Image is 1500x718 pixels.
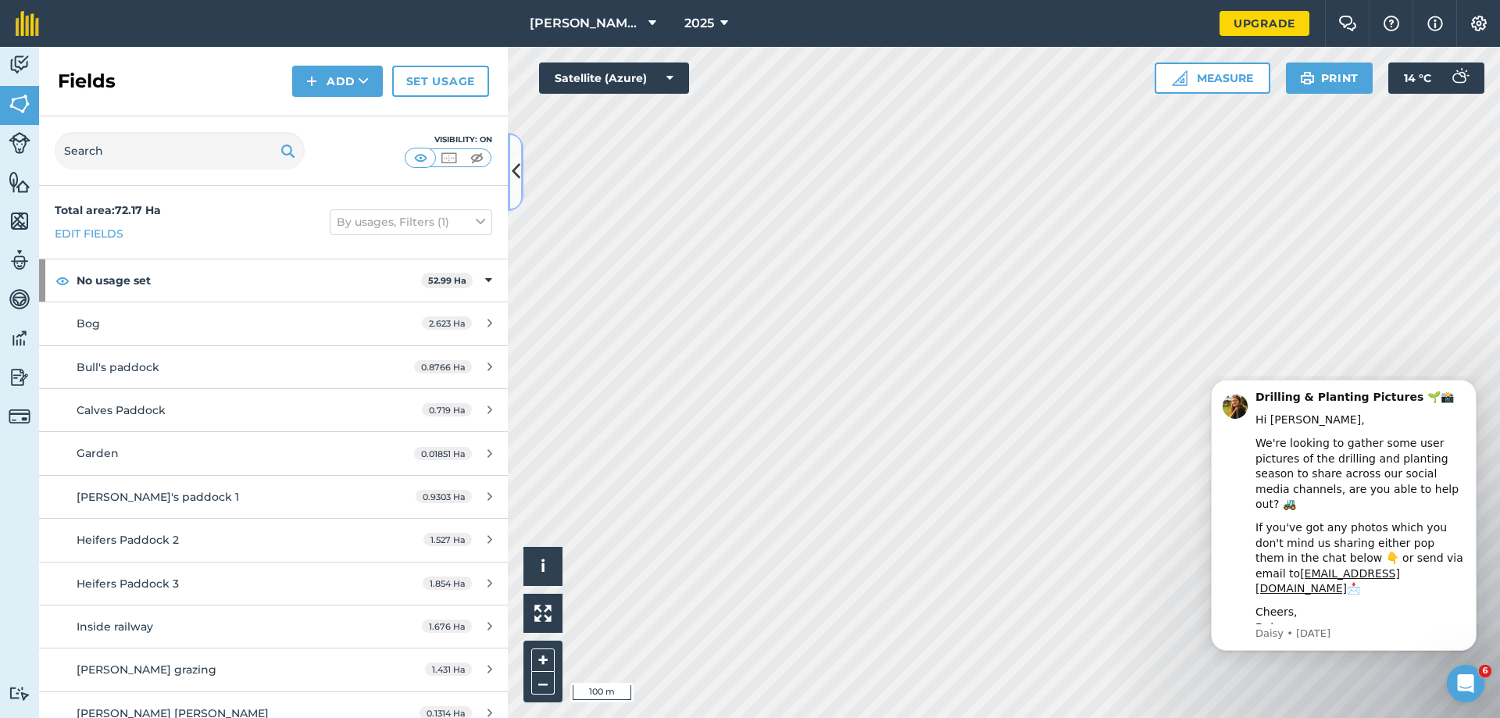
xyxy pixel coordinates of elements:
[39,302,508,345] a: Bog2.623 Ha
[39,432,508,474] a: Garden0.01851 Ha
[39,476,508,518] a: [PERSON_NAME]'s paddock 10.9303 Ha
[1220,11,1309,36] a: Upgrade
[39,648,508,691] a: [PERSON_NAME] grazing1.431 Ha
[9,132,30,154] img: svg+xml;base64,PD94bWwgdmVyc2lvbj0iMS4wIiBlbmNvZGluZz0idXRmLTgiPz4KPCEtLSBHZW5lcmF0b3I6IEFkb2JlIE...
[423,533,472,546] span: 1.527 Ha
[280,141,295,160] img: svg+xml;base64,PHN2ZyB4bWxucz0iaHR0cDovL3d3dy53My5vcmcvMjAwMC9zdmciIHdpZHRoPSIxOSIgaGVpZ2h0PSIyNC...
[531,672,555,695] button: –
[55,225,123,242] a: Edit fields
[68,251,277,265] p: Message from Daisy, sent 39w ago
[539,63,689,94] button: Satellite (Azure)
[68,37,277,52] div: Hi [PERSON_NAME],
[55,132,305,170] input: Search
[422,620,472,633] span: 1.676 Ha
[23,4,289,275] div: message notification from Daisy, 39w ago. Drilling &amp; Planting Pictures 🌱📸 Hi Diarmuid, We're ...
[428,275,466,286] strong: 52.99 Ha
[1427,14,1443,33] img: svg+xml;base64,PHN2ZyB4bWxucz0iaHR0cDovL3d3dy53My5vcmcvMjAwMC9zdmciIHdpZHRoPSIxNyIgaGVpZ2h0PSIxNy...
[330,209,492,234] button: By usages, Filters (1)
[35,18,60,43] img: Profile image for Daisy
[68,15,266,27] b: Drilling & Planting Pictures 🌱📸
[422,403,472,416] span: 0.719 Ha
[77,533,179,547] span: Heifers Paddock 2
[68,191,212,220] a: [EMAIL_ADDRESS][DOMAIN_NAME]
[39,605,508,648] a: Inside railway1.676 Ha
[392,66,489,97] a: Set usage
[68,60,277,137] div: We're looking to gather some user pictures of the drilling and planting season to share across ou...
[77,259,421,302] strong: No usage set
[467,150,487,166] img: svg+xml;base64,PHN2ZyB4bWxucz0iaHR0cDovL3d3dy53My5vcmcvMjAwMC9zdmciIHdpZHRoPSI1MCIgaGVpZ2h0PSI0MC...
[68,145,277,221] div: If you've got any photos which you don't mind us sharing either pop them in the chat below 👇 or s...
[684,14,714,33] span: 2025
[439,150,459,166] img: svg+xml;base64,PHN2ZyB4bWxucz0iaHR0cDovL3d3dy53My5vcmcvMjAwMC9zdmciIHdpZHRoPSI1MCIgaGVpZ2h0PSI0MC...
[9,170,30,194] img: svg+xml;base64,PHN2ZyB4bWxucz0iaHR0cDovL3d3dy53My5vcmcvMjAwMC9zdmciIHdpZHRoPSI1NiIgaGVpZ2h0PSI2MC...
[77,577,179,591] span: Heifers Paddock 3
[1388,63,1484,94] button: 14 °C
[530,14,642,33] span: [PERSON_NAME]'s farm
[39,259,508,302] div: No usage set52.99 Ha
[68,229,277,259] div: Cheers, Daisy
[523,547,562,586] button: i
[55,271,70,290] img: svg+xml;base64,PHN2ZyB4bWxucz0iaHR0cDovL3d3dy53My5vcmcvMjAwMC9zdmciIHdpZHRoPSIxOCIgaGVpZ2h0PSIyNC...
[9,92,30,116] img: svg+xml;base64,PHN2ZyB4bWxucz0iaHR0cDovL3d3dy53My5vcmcvMjAwMC9zdmciIHdpZHRoPSI1NiIgaGVpZ2h0PSI2MC...
[1155,63,1270,94] button: Measure
[422,316,472,330] span: 2.623 Ha
[9,405,30,427] img: svg+xml;base64,PD94bWwgdmVyc2lvbj0iMS4wIiBlbmNvZGluZz0idXRmLTgiPz4KPCEtLSBHZW5lcmF0b3I6IEFkb2JlIE...
[77,316,100,330] span: Bog
[414,447,472,460] span: 0.01851 Ha
[1187,376,1500,676] iframe: Intercom notifications message
[77,663,216,677] span: [PERSON_NAME] grazing
[16,11,39,36] img: fieldmargin Logo
[306,72,317,91] img: svg+xml;base64,PHN2ZyB4bWxucz0iaHR0cDovL3d3dy53My5vcmcvMjAwMC9zdmciIHdpZHRoPSIxNCIgaGVpZ2h0PSIyNC...
[68,14,277,248] div: Message content
[1404,63,1431,94] span: 14 ° C
[1338,16,1357,31] img: Two speech bubbles overlapping with the left bubble in the forefront
[1470,16,1488,31] img: A cog icon
[77,360,159,374] span: Bull's paddock
[1444,63,1475,94] img: svg+xml;base64,PD94bWwgdmVyc2lvbj0iMS4wIiBlbmNvZGluZz0idXRmLTgiPz4KPCEtLSBHZW5lcmF0b3I6IEFkb2JlIE...
[58,69,116,94] h2: Fields
[531,648,555,672] button: +
[39,563,508,605] a: Heifers Paddock 31.854 Ha
[411,150,430,166] img: svg+xml;base64,PHN2ZyB4bWxucz0iaHR0cDovL3d3dy53My5vcmcvMjAwMC9zdmciIHdpZHRoPSI1MCIgaGVpZ2h0PSI0MC...
[1286,63,1373,94] button: Print
[39,389,508,431] a: Calves Paddock0.719 Ha
[1479,665,1491,677] span: 6
[1447,665,1484,702] iframe: Intercom live chat
[1300,69,1315,88] img: svg+xml;base64,PHN2ZyB4bWxucz0iaHR0cDovL3d3dy53My5vcmcvMjAwMC9zdmciIHdpZHRoPSIxOSIgaGVpZ2h0PSIyNC...
[9,248,30,272] img: svg+xml;base64,PD94bWwgdmVyc2lvbj0iMS4wIiBlbmNvZGluZz0idXRmLTgiPz4KPCEtLSBHZW5lcmF0b3I6IEFkb2JlIE...
[425,663,472,676] span: 1.431 Ha
[77,620,153,634] span: Inside railway
[405,134,492,146] div: Visibility: On
[416,490,472,503] span: 0.9303 Ha
[9,366,30,389] img: svg+xml;base64,PD94bWwgdmVyc2lvbj0iMS4wIiBlbmNvZGluZz0idXRmLTgiPz4KPCEtLSBHZW5lcmF0b3I6IEFkb2JlIE...
[9,209,30,233] img: svg+xml;base64,PHN2ZyB4bWxucz0iaHR0cDovL3d3dy53My5vcmcvMjAwMC9zdmciIHdpZHRoPSI1NiIgaGVpZ2h0PSI2MC...
[9,686,30,701] img: svg+xml;base64,PD94bWwgdmVyc2lvbj0iMS4wIiBlbmNvZGluZz0idXRmLTgiPz4KPCEtLSBHZW5lcmF0b3I6IEFkb2JlIE...
[541,556,545,576] span: i
[77,490,239,504] span: [PERSON_NAME]'s paddock 1
[423,577,472,590] span: 1.854 Ha
[77,403,166,417] span: Calves Paddock
[9,288,30,311] img: svg+xml;base64,PD94bWwgdmVyc2lvbj0iMS4wIiBlbmNvZGluZz0idXRmLTgiPz4KPCEtLSBHZW5lcmF0b3I6IEFkb2JlIE...
[55,203,161,217] strong: Total area : 72.17 Ha
[534,605,552,622] img: Four arrows, one pointing top left, one top right, one bottom right and the last bottom left
[1172,70,1187,86] img: Ruler icon
[292,66,383,97] button: Add
[414,360,472,373] span: 0.8766 Ha
[77,446,119,460] span: Garden
[39,519,508,561] a: Heifers Paddock 21.527 Ha
[9,53,30,77] img: svg+xml;base64,PD94bWwgdmVyc2lvbj0iMS4wIiBlbmNvZGluZz0idXRmLTgiPz4KPCEtLSBHZW5lcmF0b3I6IEFkb2JlIE...
[39,346,508,388] a: Bull's paddock0.8766 Ha
[9,327,30,350] img: svg+xml;base64,PD94bWwgdmVyc2lvbj0iMS4wIiBlbmNvZGluZz0idXRmLTgiPz4KPCEtLSBHZW5lcmF0b3I6IEFkb2JlIE...
[1382,16,1401,31] img: A question mark icon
